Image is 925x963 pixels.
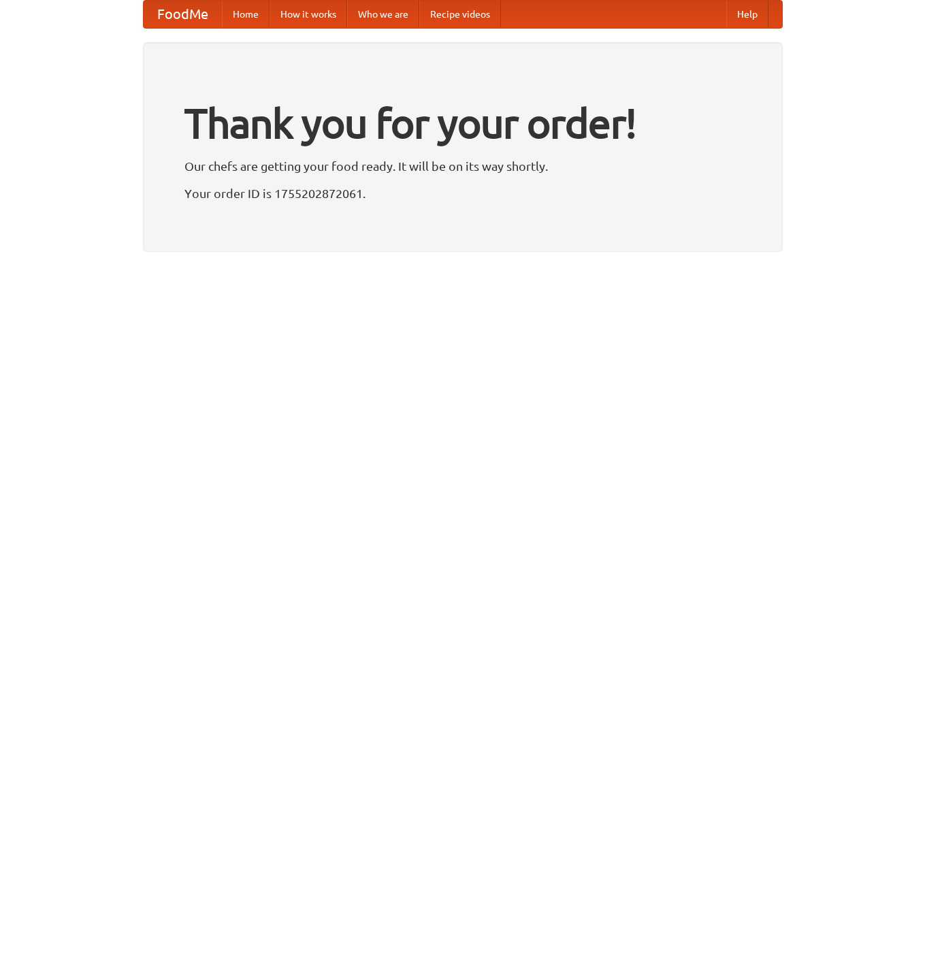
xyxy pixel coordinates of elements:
p: Your order ID is 1755202872061. [184,183,741,203]
a: Recipe videos [419,1,501,28]
h1: Thank you for your order! [184,91,741,156]
a: Who we are [347,1,419,28]
a: Home [222,1,270,28]
p: Our chefs are getting your food ready. It will be on its way shortly. [184,156,741,176]
a: Help [726,1,768,28]
a: How it works [270,1,347,28]
a: FoodMe [144,1,222,28]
